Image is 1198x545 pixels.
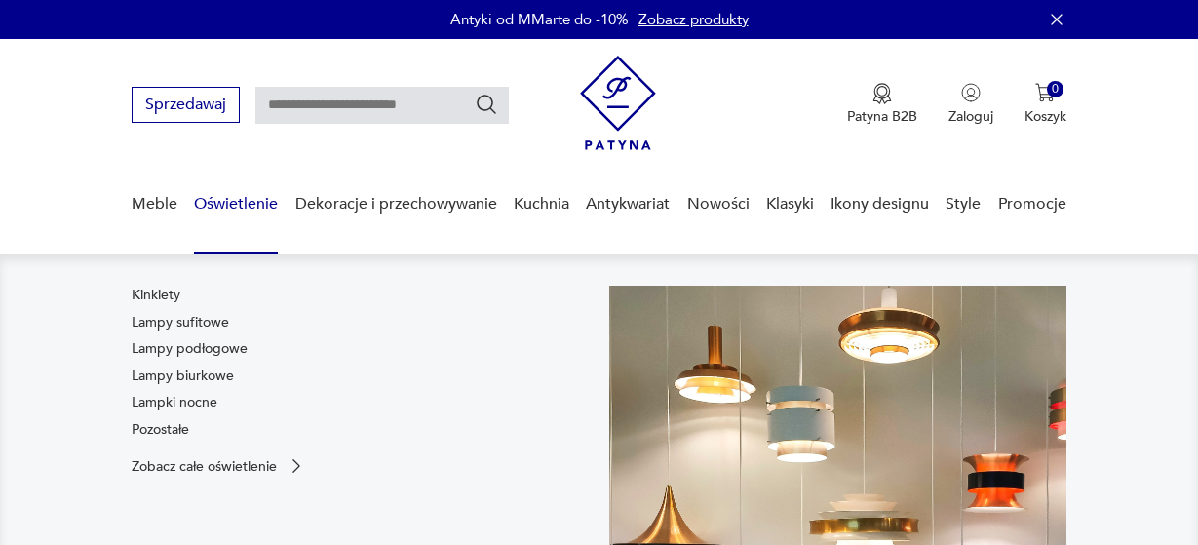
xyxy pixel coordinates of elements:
[847,83,917,126] a: Ikona medaluPatyna B2B
[638,10,749,29] a: Zobacz produkty
[998,167,1066,242] a: Promocje
[514,167,569,242] a: Kuchnia
[948,83,993,126] button: Zaloguj
[132,339,248,359] a: Lampy podłogowe
[295,167,497,242] a: Dekoracje i przechowywanie
[580,56,656,150] img: Patyna - sklep z meblami i dekoracjami vintage
[872,83,892,104] img: Ikona medalu
[1024,107,1066,126] p: Koszyk
[946,167,981,242] a: Style
[586,167,670,242] a: Antykwariat
[847,107,917,126] p: Patyna B2B
[132,367,234,386] a: Lampy biurkowe
[687,167,750,242] a: Nowości
[132,393,217,412] a: Lampki nocne
[1047,81,1063,97] div: 0
[766,167,814,242] a: Klasyki
[194,167,278,242] a: Oświetlenie
[948,107,993,126] p: Zaloguj
[132,460,277,473] p: Zobacz całe oświetlenie
[132,313,229,332] a: Lampy sufitowe
[831,167,929,242] a: Ikony designu
[132,286,180,305] a: Kinkiety
[132,456,306,476] a: Zobacz całe oświetlenie
[132,99,240,113] a: Sprzedawaj
[847,83,917,126] button: Patyna B2B
[132,87,240,123] button: Sprzedawaj
[132,420,189,440] a: Pozostałe
[1035,83,1055,102] img: Ikona koszyka
[450,10,629,29] p: Antyki od MMarte do -10%
[475,93,498,116] button: Szukaj
[132,167,177,242] a: Meble
[1024,83,1066,126] button: 0Koszyk
[961,83,981,102] img: Ikonka użytkownika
